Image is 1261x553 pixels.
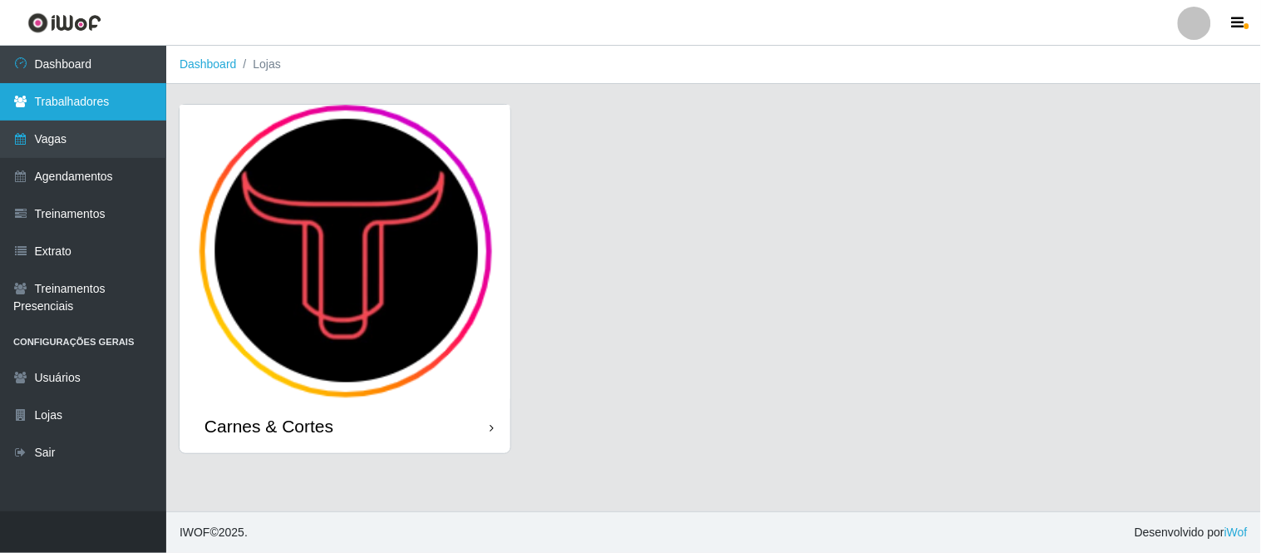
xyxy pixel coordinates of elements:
img: cardImg [180,105,510,399]
li: Lojas [237,56,281,73]
nav: breadcrumb [166,46,1261,84]
span: Desenvolvido por [1135,524,1248,541]
span: © 2025 . [180,524,248,541]
a: Dashboard [180,57,237,71]
span: IWOF [180,526,210,539]
div: Carnes & Cortes [204,416,333,437]
a: Carnes & Cortes [180,105,510,453]
a: iWof [1224,526,1248,539]
img: CoreUI Logo [27,12,101,33]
